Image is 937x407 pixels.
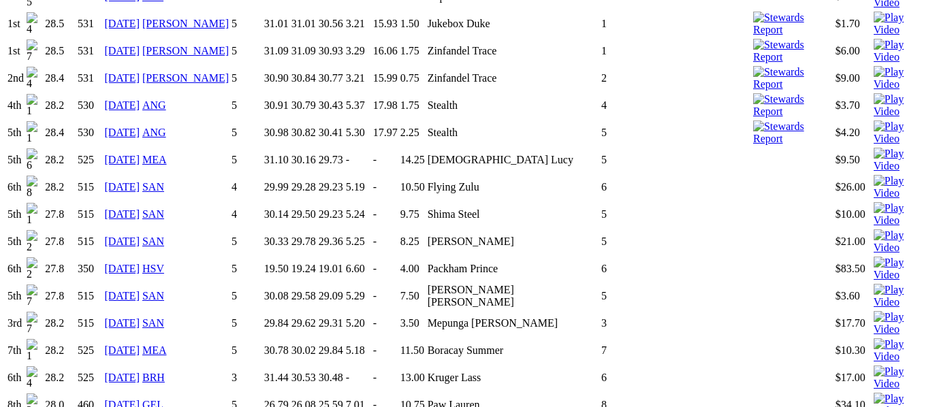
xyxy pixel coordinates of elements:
td: Stealth [427,120,599,146]
td: 30.78 [264,338,289,363]
td: 2nd [7,65,25,91]
td: 15.93 [372,11,398,37]
td: 3 [601,310,751,336]
td: Stealth [427,93,599,118]
td: 4th [7,93,25,118]
td: 30.43 [318,93,344,118]
td: 5 [601,201,751,227]
td: 350 [77,256,103,282]
img: 7 [27,39,42,63]
td: - [372,365,398,391]
td: 27.8 [44,256,76,282]
td: 1 [601,38,751,64]
td: 30.90 [264,65,289,91]
td: 6 [601,174,751,200]
td: 31.01 [291,11,317,37]
a: SAN [142,235,164,247]
td: $9.50 [835,147,872,173]
td: 5.24 [345,201,371,227]
img: Play Video [874,202,930,227]
td: Boracay Summer [427,338,599,363]
a: View replay [874,105,930,117]
td: 1.50 [400,11,426,37]
a: SAN [142,317,164,329]
td: 31.09 [264,38,289,64]
td: 5.20 [345,310,371,336]
a: MEA [142,154,167,165]
td: 28.2 [44,174,76,200]
td: 16.06 [372,38,398,64]
td: $83.50 [835,256,872,282]
td: 29.36 [318,229,344,255]
td: [PERSON_NAME] [427,229,599,255]
td: 29.23 [318,201,344,227]
a: [DATE] [104,181,140,193]
td: $6.00 [835,38,872,64]
img: Play Video [874,93,930,118]
img: Stewards Report [753,93,833,118]
td: [DEMOGRAPHIC_DATA] Lucy [427,147,599,173]
td: 30.08 [264,283,289,309]
a: HSV [142,263,164,274]
td: 5th [7,201,25,227]
td: - [345,147,371,173]
td: 515 [77,310,103,336]
td: 5 [231,283,262,309]
td: 17.97 [372,120,398,146]
a: Watch Replay on Watchdog [874,269,930,280]
td: $10.00 [835,201,872,227]
td: 30.82 [291,120,317,146]
td: $9.00 [835,65,872,91]
a: SAN [142,181,164,193]
td: 28.4 [44,65,76,91]
td: 7th [7,338,25,363]
td: 29.23 [318,174,344,200]
td: 5.18 [345,338,371,363]
td: 7 [601,338,751,363]
a: BRH [142,372,165,383]
td: 28.2 [44,93,76,118]
a: [DATE] [104,344,140,356]
a: Watch Replay on Watchdog [874,323,930,335]
img: Play Video [874,284,930,308]
td: $17.70 [835,310,872,336]
img: 1 [27,94,42,117]
a: Watch Replay on Watchdog [874,351,930,362]
td: 29.73 [318,147,344,173]
img: 4 [27,67,42,90]
a: Watch Replay on Watchdog [874,214,930,226]
img: Play Video [874,120,930,145]
td: 29.50 [291,201,317,227]
td: $26.00 [835,174,872,200]
td: 29.28 [291,174,317,200]
td: 6th [7,365,25,391]
td: 6.60 [345,256,371,282]
td: 4 [231,174,262,200]
td: 1.75 [400,38,426,64]
td: 6th [7,256,25,282]
td: 515 [77,201,103,227]
td: 31.10 [264,147,289,173]
td: 525 [77,147,103,173]
img: 1 [27,339,42,362]
td: 29.78 [291,229,317,255]
a: ANG [142,99,166,111]
a: MEA [142,344,167,356]
a: [DATE] [104,290,140,302]
td: 5 [231,38,262,64]
a: [DATE] [104,317,140,329]
a: View replay [874,378,930,389]
td: 515 [77,229,103,255]
td: 5th [7,283,25,309]
a: [DATE] [104,18,140,29]
td: Zinfandel Trace [427,38,599,64]
td: - [372,338,398,363]
a: [DATE] [104,208,140,220]
td: 29.09 [318,283,344,309]
img: Play Video [874,257,930,281]
td: 5.19 [345,174,371,200]
td: 5th [7,120,25,146]
td: Mepunga [PERSON_NAME] [427,310,599,336]
td: Kruger Lass [427,365,599,391]
td: 6 [601,256,751,282]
